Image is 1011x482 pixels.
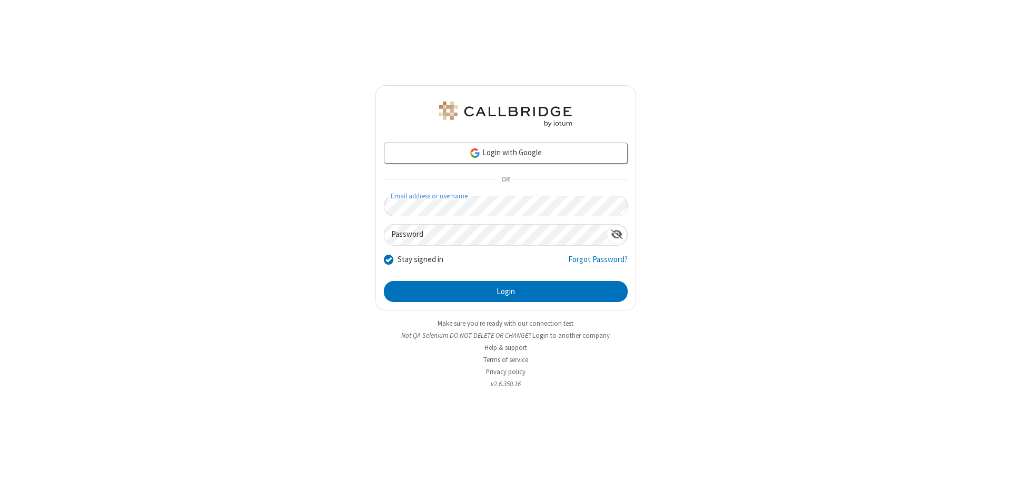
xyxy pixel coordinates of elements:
button: Login to another company [532,330,610,340]
img: google-icon.png [469,147,481,159]
img: QA Selenium DO NOT DELETE OR CHANGE [437,102,574,127]
li: v2.6.350.16 [375,379,636,389]
input: Email address or username [384,196,628,216]
button: Login [384,281,628,302]
a: Privacy policy [486,367,526,376]
input: Password [384,225,607,245]
label: Stay signed in [398,254,443,266]
span: OR [497,173,514,187]
li: Not QA Selenium DO NOT DELETE OR CHANGE? [375,330,636,340]
a: Forgot Password? [568,254,628,274]
a: Help & support [484,343,527,352]
div: Show password [607,225,627,244]
a: Terms of service [483,355,528,364]
a: Make sure you're ready with our connection test [438,319,573,328]
a: Login with Google [384,143,628,164]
